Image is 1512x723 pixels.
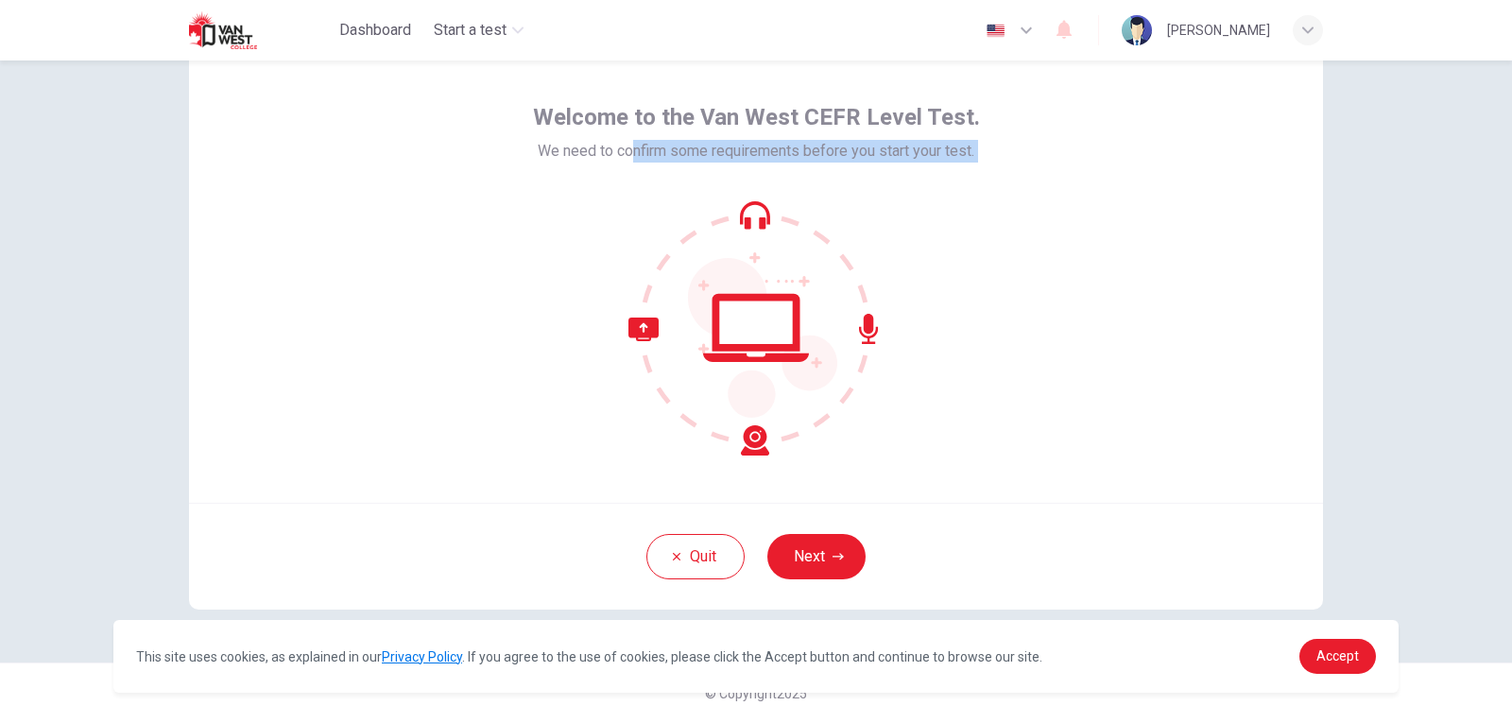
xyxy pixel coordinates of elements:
div: [PERSON_NAME] [1167,19,1270,42]
span: © Copyright 2025 [705,686,807,701]
span: We need to confirm some requirements before you start your test. [538,140,974,163]
span: Start a test [434,19,507,42]
button: Quit [646,534,745,579]
a: Privacy Policy [382,649,462,664]
span: Dashboard [339,19,411,42]
button: Start a test [426,13,531,47]
a: Van West logo [189,11,332,49]
span: Accept [1316,648,1359,663]
img: en [984,24,1007,38]
span: Welcome to the Van West CEFR Level Test. [533,102,980,132]
a: dismiss cookie message [1299,639,1376,674]
button: Next [767,534,866,579]
div: cookieconsent [113,620,1399,693]
button: Dashboard [332,13,419,47]
img: Profile picture [1122,15,1152,45]
img: Van West logo [189,11,288,49]
span: This site uses cookies, as explained in our . If you agree to the use of cookies, please click th... [136,649,1042,664]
